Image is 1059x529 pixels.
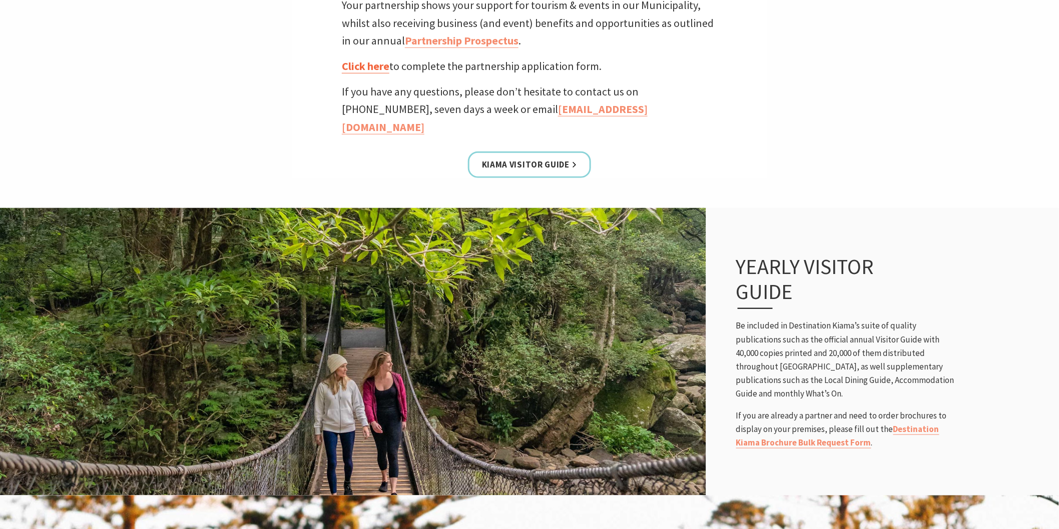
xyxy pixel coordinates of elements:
[342,57,717,75] p: to complete the partnership application form.
[736,254,934,309] h3: YEARLY VISITOR GUIDE
[736,423,939,448] a: Destination Kiama Brochure Bulk Request Form
[342,102,648,134] a: [EMAIL_ADDRESS][DOMAIN_NAME]
[405,33,518,48] a: Partnership Prospectus
[342,59,389,73] a: Click here
[736,409,956,450] p: If you are already a partner and need to order brochures to display on your premises, please fill...
[468,151,591,178] a: Kiama Visitor Guide
[342,83,717,136] p: If you have any questions, please don’t hesitate to contact us on [PHONE_NUMBER], seven days a we...
[736,319,956,400] p: Be included in Destination Kiama’s suite of quality publications such as the official annual Visi...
